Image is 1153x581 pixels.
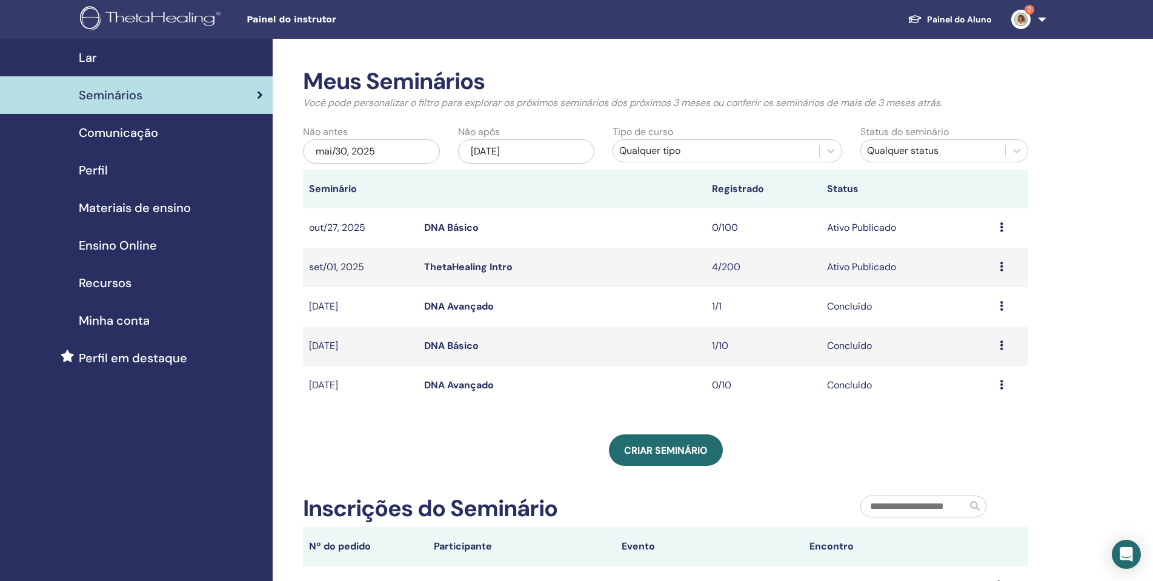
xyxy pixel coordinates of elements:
[706,248,821,287] td: 4/200
[303,96,1028,110] p: Você pode personalizar o filtro para explorar os próximos seminários dos próximos 3 meses ou conf...
[821,208,994,248] td: Ativo Publicado
[458,139,595,164] div: [DATE]
[908,14,922,24] img: graduation-cap-white.svg
[79,311,150,330] span: Minha conta
[821,170,994,208] th: Status
[706,366,821,405] td: 0/10
[424,379,494,391] a: DNA Avançado
[821,287,994,327] td: Concluído
[821,248,994,287] td: Ativo Publicado
[79,349,187,367] span: Perfil em destaque
[79,48,97,67] span: Lar
[706,208,821,248] td: 0/100
[428,527,616,566] th: Participante
[616,527,803,566] th: Evento
[424,221,479,234] a: DNA Básico
[706,327,821,366] td: 1/10
[303,495,557,523] h2: Inscrições do Seminário
[303,208,418,248] td: out/27, 2025
[821,366,994,405] td: Concluído
[424,300,494,313] a: DNA Avançado
[458,125,500,139] label: Não após
[80,6,225,33] img: logo.png
[1011,10,1031,29] img: default.jpg
[303,170,418,208] th: Seminário
[79,161,108,179] span: Perfil
[424,261,513,273] a: ThetaHealing Intro
[609,434,723,466] a: Criar seminário
[867,144,999,158] div: Qualquer status
[303,125,348,139] label: Não antes
[303,287,418,327] td: [DATE]
[79,199,191,217] span: Materiais de ensino
[1025,5,1034,15] span: 2
[303,139,440,164] div: mai/30, 2025
[79,274,131,292] span: Recursos
[424,339,479,352] a: DNA Básico
[303,327,418,366] td: [DATE]
[860,125,949,139] label: Status do seminário
[803,527,991,566] th: Encontro
[79,236,157,254] span: Ensino Online
[303,248,418,287] td: set/01, 2025
[79,86,142,104] span: Seminários
[79,124,158,142] span: Comunicação
[1112,540,1141,569] div: Open Intercom Messenger
[821,327,994,366] td: Concluído
[898,8,1002,31] a: Painel do Aluno
[303,366,418,405] td: [DATE]
[706,287,821,327] td: 1/1
[619,144,813,158] div: Qualquer tipo
[613,125,673,139] label: Tipo de curso
[706,170,821,208] th: Registrado
[624,444,708,457] span: Criar seminário
[303,527,428,566] th: Nº do pedido
[303,68,1028,96] h2: Meus Seminários
[247,13,428,26] span: Painel do instrutor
